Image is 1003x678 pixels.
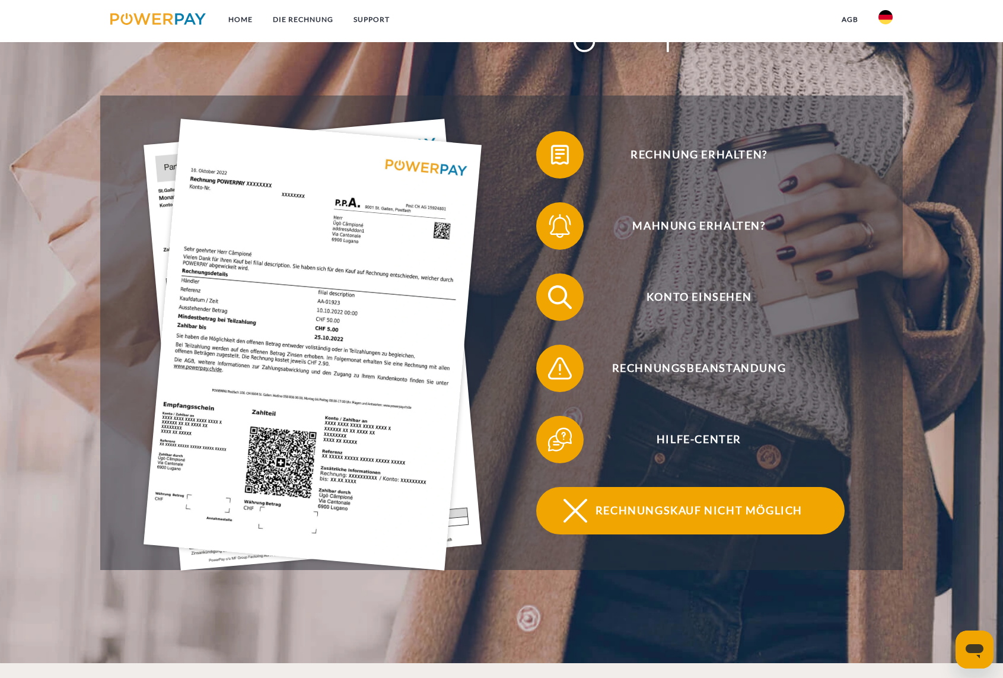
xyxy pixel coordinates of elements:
[545,282,575,312] img: qb_search.svg
[536,131,845,179] button: Rechnung erhalten?
[545,211,575,241] img: qb_bell.svg
[144,119,482,571] img: single_invoice_powerpay_de.jpg
[561,496,590,526] img: qb_close.svg
[545,140,575,170] img: qb_bill.svg
[263,9,343,30] a: DIE RECHNUNG
[553,202,844,250] span: Mahnung erhalten?
[956,631,994,669] iframe: Schaltfläche zum Öffnen des Messaging-Fensters
[536,345,845,392] button: Rechnungsbeanstandung
[218,9,263,30] a: Home
[553,487,844,534] span: Rechnungskauf nicht möglich
[553,273,844,321] span: Konto einsehen
[832,9,868,30] a: agb
[545,354,575,383] img: qb_warning.svg
[545,425,575,454] img: qb_help.svg
[536,202,845,250] button: Mahnung erhalten?
[553,416,844,463] span: Hilfe-Center
[536,416,845,463] button: Hilfe-Center
[553,131,844,179] span: Rechnung erhalten?
[878,10,893,24] img: de
[536,487,845,534] button: Rechnungskauf nicht möglich
[110,13,206,25] img: logo-powerpay.svg
[553,345,844,392] span: Rechnungsbeanstandung
[536,273,845,321] button: Konto einsehen
[343,9,400,30] a: SUPPORT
